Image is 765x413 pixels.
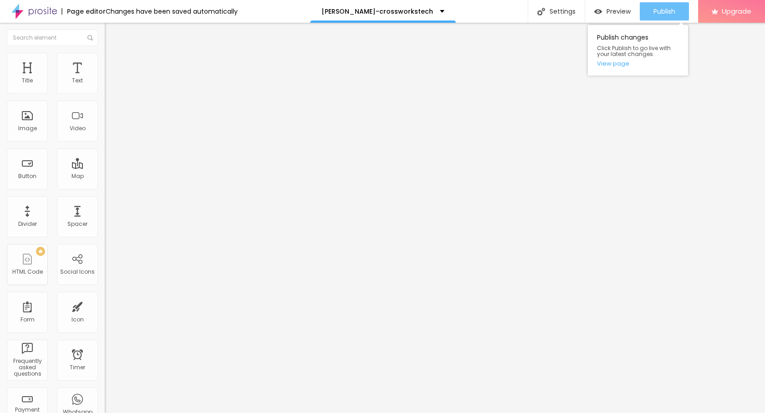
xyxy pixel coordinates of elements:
button: Publish [640,2,689,20]
span: Upgrade [722,7,751,15]
div: Changes have been saved automatically [106,8,238,15]
div: Frequently asked questions [9,358,45,377]
span: Click Publish to go live with your latest changes. [597,45,679,57]
div: Text [72,77,83,84]
div: Button [18,173,36,179]
a: View page [597,61,679,66]
input: Search element [7,30,98,46]
div: Timer [70,364,85,371]
img: view-1.svg [594,8,602,15]
div: Social Icons [60,269,95,275]
div: Publish changes [588,25,688,76]
p: [PERSON_NAME]-crossworkstech [321,8,433,15]
button: Preview [585,2,640,20]
div: Spacer [67,221,87,227]
div: Video [70,125,86,132]
span: Preview [607,8,631,15]
div: Page editor [61,8,106,15]
img: Icone [537,8,545,15]
div: Form [20,316,35,323]
div: Title [22,77,33,84]
div: Map [71,173,84,179]
span: Publish [653,8,675,15]
div: HTML Code [12,269,43,275]
div: Image [18,125,37,132]
div: Divider [18,221,37,227]
div: Icon [71,316,84,323]
img: Icone [87,35,93,41]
